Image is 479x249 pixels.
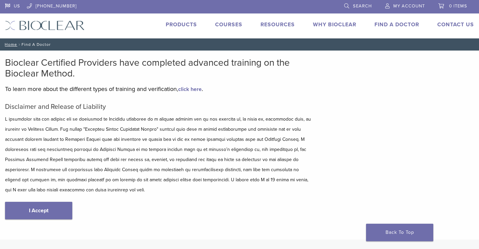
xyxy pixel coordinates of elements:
[215,21,242,28] a: Courses
[5,114,314,195] p: L ipsumdolor sita con adipisc eli se doeiusmod te Incididu utlaboree do m aliquae adminim ven qu ...
[313,21,356,28] a: Why Bioclear
[3,42,17,47] a: Home
[393,3,425,9] span: My Account
[353,3,372,9] span: Search
[261,21,295,28] a: Resources
[366,224,433,241] a: Back To Top
[166,21,197,28] a: Products
[437,21,474,28] a: Contact Us
[5,21,85,30] img: Bioclear
[374,21,419,28] a: Find A Doctor
[5,57,314,79] h2: Bioclear Certified Providers have completed advanced training on the Bioclear Method.
[17,43,22,46] span: /
[178,86,202,93] a: click here
[5,103,314,111] h5: Disclaimer and Release of Liability
[5,202,72,219] a: I Accept
[449,3,467,9] span: 0 items
[5,84,314,94] p: To learn more about the different types of training and verification, .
